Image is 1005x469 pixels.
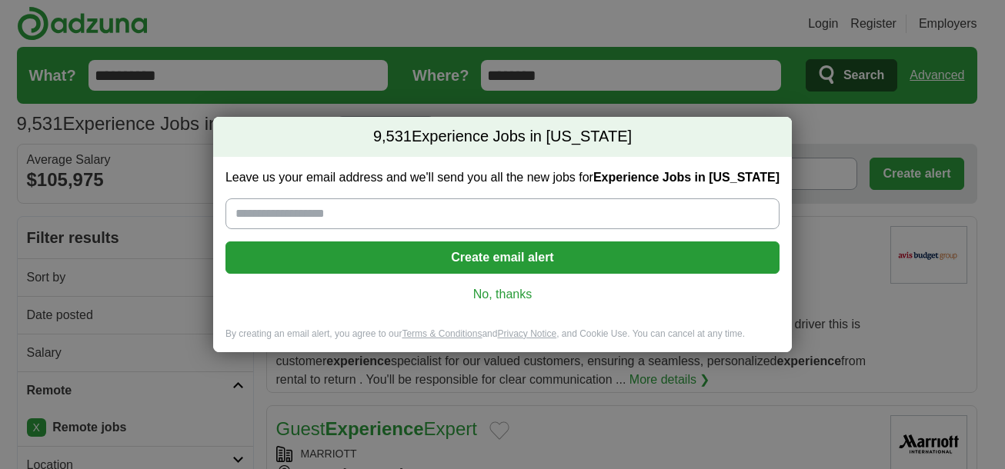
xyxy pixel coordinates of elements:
div: By creating an email alert, you agree to our and , and Cookie Use. You can cancel at any time. [213,328,792,353]
button: Create email alert [225,241,780,274]
strong: Experience Jobs in [US_STATE] [593,171,780,184]
a: Privacy Notice [497,328,556,339]
span: 9,531 [373,126,412,148]
label: Leave us your email address and we'll send you all the new jobs for [225,169,780,186]
a: Terms & Conditions [402,328,482,339]
a: No, thanks [238,286,767,303]
h2: Experience Jobs in [US_STATE] [213,117,792,157]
